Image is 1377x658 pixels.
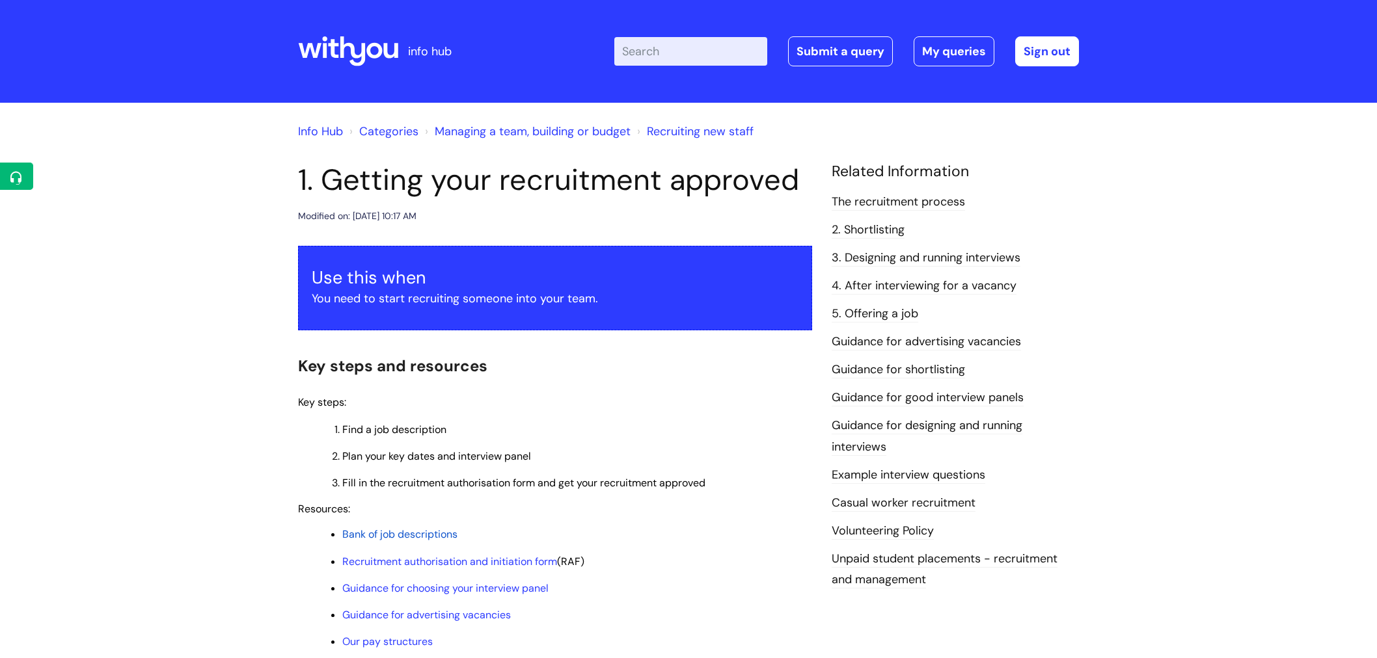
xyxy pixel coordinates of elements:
[832,389,1024,406] a: Guidance for good interview panels
[435,124,631,139] a: Managing a team, building or budget
[298,124,343,139] a: Info Hub
[298,163,812,198] h1: 1. Getting your recruitment approved
[832,194,965,211] a: The recruitment process
[647,124,754,139] a: Recruiting new staff
[614,36,1079,66] div: | -
[634,121,754,142] li: Recruiting new staff
[832,278,1016,295] a: 4. After interviewing for a vacancy
[408,41,452,62] p: info hub
[342,527,457,541] a: Bank of job descriptions
[788,36,893,66] a: Submit a query
[312,288,798,309] p: You need to start recruiting someone into your team.
[832,523,934,540] a: Volunteering Policy
[422,121,631,142] li: Managing a team, building or budget
[914,36,994,66] a: My queries
[298,502,350,516] span: Resources:
[832,551,1057,588] a: Unpaid student placements - recruitment and management
[342,476,705,490] span: Fill in the recruitment authorisation form and get your recruitment approved
[298,356,487,376] span: Key steps and resources
[832,250,1020,267] a: 3. Designing and running interviews
[346,121,418,142] li: Solution home
[298,208,416,224] div: Modified on: [DATE] 10:17 AM
[832,467,985,484] a: Example interview questions
[298,395,346,409] span: Key steps:
[832,334,1021,350] a: Guidance for advertising vacancies
[342,581,549,595] a: Guidance for choosing your interview panel
[1015,36,1079,66] a: Sign out
[832,222,905,239] a: 2. Shortlisting
[342,555,557,568] a: Recruitment authorisation and initiation form
[312,267,798,288] h3: Use this when
[342,555,812,569] p: (RAF)
[342,449,531,463] span: Plan your key dates and interview panel
[614,37,767,66] input: Search
[832,417,1022,455] a: Guidance for designing and running interviews
[342,635,433,648] a: Our pay structures
[342,423,446,436] span: Find a job description
[832,495,975,512] a: Casual worker recruitment
[832,362,965,378] a: Guidance for shortlisting
[832,163,1079,181] h4: Related Information
[342,608,511,622] a: Guidance for advertising vacancies
[359,124,418,139] a: Categories
[832,306,918,322] a: 5. Offering a job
